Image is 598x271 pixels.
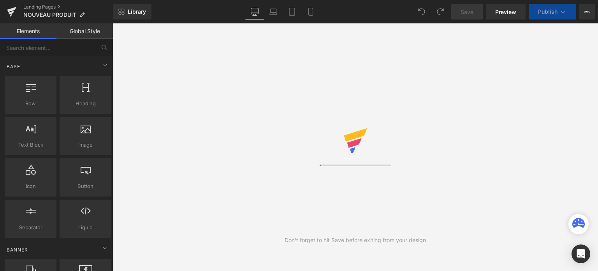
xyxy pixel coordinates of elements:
a: Mobile [301,4,320,19]
button: Undo [414,4,429,19]
span: Row [7,99,54,108]
div: Open Intercom Messenger [572,244,590,263]
button: More [579,4,595,19]
span: Publish [538,9,558,15]
a: Laptop [264,4,283,19]
div: Don't forget to hit Save before exiting from your design [285,236,426,244]
span: Preview [495,8,516,16]
span: Library [128,8,146,15]
span: Banner [6,246,29,253]
span: Separator [7,223,54,232]
span: Text Block [7,141,54,149]
button: Publish [529,4,576,19]
span: Save [461,8,473,16]
a: New Library [113,4,151,19]
a: Preview [486,4,526,19]
span: NOUVEAU PRODUIT [23,12,76,18]
span: Liquid [62,223,109,232]
a: Tablet [283,4,301,19]
span: Heading [62,99,109,108]
span: Icon [7,182,54,190]
span: Image [62,141,109,149]
a: Landing Pages [23,4,113,10]
a: Global Style [56,23,113,39]
button: Redo [433,4,448,19]
span: Button [62,182,109,190]
span: Base [6,63,21,70]
a: Desktop [245,4,264,19]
